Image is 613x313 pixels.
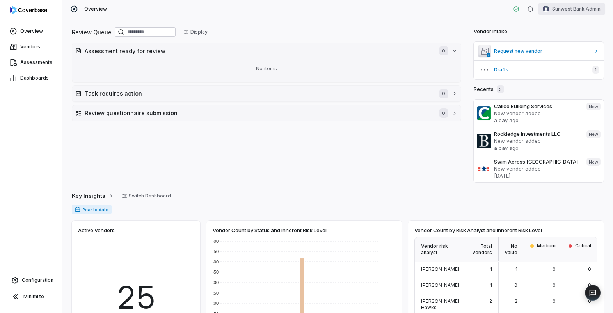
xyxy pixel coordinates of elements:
[20,75,49,81] span: Dashboards
[211,270,219,274] text: 350
[75,59,458,79] div: No items
[20,28,43,34] span: Overview
[84,6,107,12] span: Overview
[588,298,591,304] span: 0
[494,67,586,73] span: Drafts
[474,28,507,36] h2: Vendor Intake
[211,260,219,264] text: 400
[211,291,219,295] text: 250
[474,100,604,127] a: Calico Building ServicesNew vendor addeda day agoNew
[553,282,556,288] span: 0
[2,71,60,85] a: Dashboards
[2,40,60,54] a: Vendors
[3,273,59,287] a: Configuration
[474,127,604,155] a: Rockledge Investments LLCNew vendor addeda day agoNew
[20,44,40,50] span: Vendors
[494,158,580,165] h3: Swim Across [GEOGRAPHIC_DATA]
[474,155,604,182] a: Swim Across [GEOGRAPHIC_DATA]New vendor added[DATE]New
[586,158,601,166] span: New
[586,130,601,138] span: New
[474,60,604,79] button: Drafts1
[213,227,327,234] span: Vendor Count by Status and Inherent Risk Level
[414,227,542,234] span: Vendor Count by Risk Analyst and Inherent Risk Level
[72,188,114,204] a: Key Insights
[23,293,44,300] span: Minimize
[439,46,448,55] span: 0
[85,89,431,98] h2: Task requires action
[20,59,52,66] span: Assessments
[538,3,605,15] button: Sunwest Bank Admin avatarSunwest Bank Admin
[72,105,461,121] button: Review questionnaire submission0
[543,6,549,12] img: Sunwest Bank Admin avatar
[494,144,580,151] p: a day ago
[439,89,448,98] span: 0
[537,243,556,249] span: Medium
[22,277,53,283] span: Configuration
[3,289,59,304] button: Minimize
[474,85,504,93] h2: Recents
[69,188,116,204] button: Key Insights
[494,110,580,117] p: New vendor added
[75,207,80,212] svg: Date range for report
[72,205,112,214] span: Year to date
[553,266,556,272] span: 0
[494,165,580,172] p: New vendor added
[179,26,212,38] button: Display
[211,280,219,285] text: 300
[421,298,459,310] span: [PERSON_NAME] Hawks
[499,237,524,261] div: No value
[514,282,517,288] span: 0
[474,42,604,60] a: Request new vendor
[211,239,219,244] text: 500
[515,266,517,272] span: 1
[2,24,60,38] a: Overview
[415,237,466,261] div: Vendor risk analyst
[72,28,112,36] h2: Review Queue
[466,237,499,261] div: Total Vendors
[211,249,219,254] text: 450
[117,190,176,202] button: Switch Dashboard
[494,117,580,124] p: a day ago
[586,103,601,110] span: New
[515,298,517,304] span: 2
[439,108,448,118] span: 0
[421,266,459,272] span: [PERSON_NAME]
[494,130,580,137] h3: Rockledge Investments LLC
[494,137,580,144] p: New vendor added
[494,103,580,110] h3: Calico Building Services
[490,266,492,272] span: 1
[592,66,599,74] span: 1
[494,48,590,54] span: Request new vendor
[490,282,492,288] span: 1
[575,243,591,249] span: Critical
[78,227,115,234] span: Active Vendors
[85,109,431,117] h2: Review questionnaire submission
[211,301,219,306] text: 200
[10,6,47,14] img: logo-D7KZi-bG.svg
[72,43,461,59] button: Assessment ready for review0
[72,192,105,200] span: Key Insights
[588,266,591,272] span: 0
[588,282,591,288] span: 0
[2,55,60,69] a: Assessments
[85,47,431,55] h2: Assessment ready for review
[494,172,580,179] p: [DATE]
[497,85,504,93] span: 3
[421,282,459,288] span: [PERSON_NAME]
[553,298,556,304] span: 0
[552,6,601,12] span: Sunwest Bank Admin
[72,86,461,101] button: Task requires action0
[489,298,492,304] span: 2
